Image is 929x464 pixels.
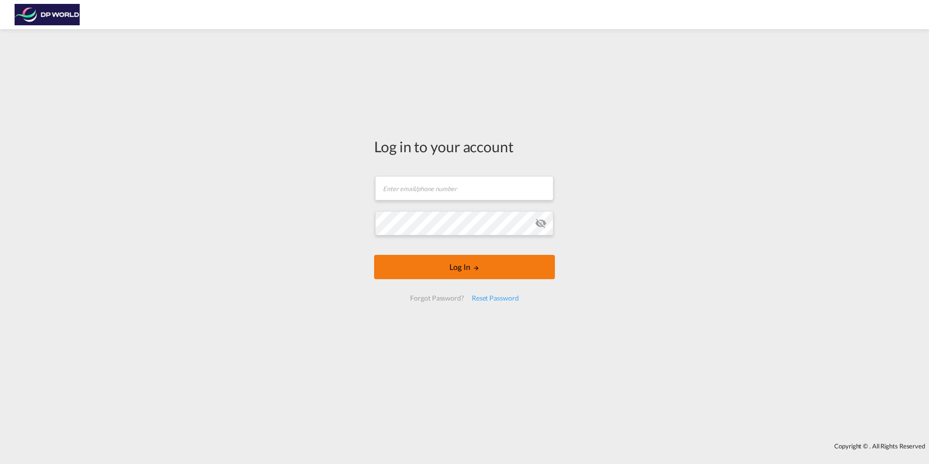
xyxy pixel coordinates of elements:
[15,4,80,26] img: c08ca190194411f088ed0f3ba295208c.png
[535,217,547,229] md-icon: icon-eye-off
[406,289,467,307] div: Forgot Password?
[374,255,555,279] button: LOGIN
[375,176,553,200] input: Enter email/phone number
[374,136,555,157] div: Log in to your account
[468,289,523,307] div: Reset Password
